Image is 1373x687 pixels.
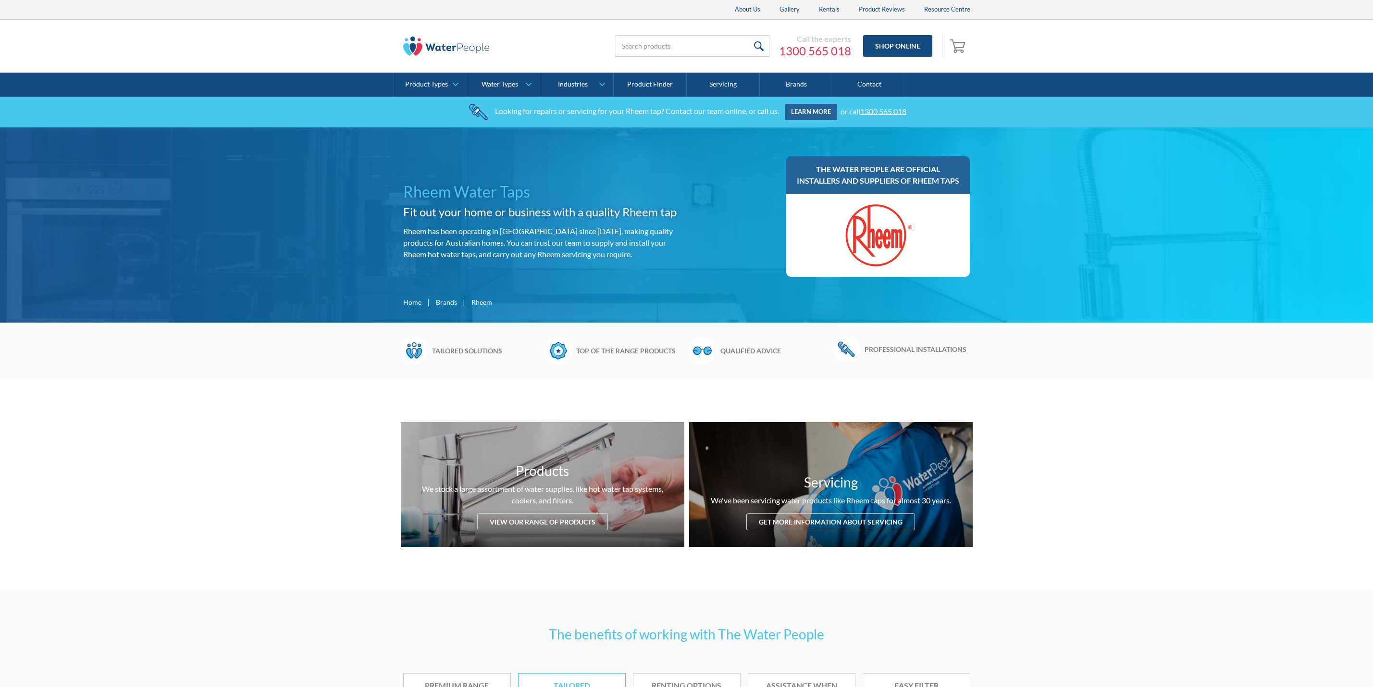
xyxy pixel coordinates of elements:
[796,163,961,187] h3: The Water People are official installers and suppliers of Rheem taps
[558,80,588,88] div: Industries
[720,346,829,356] h6: Qualified advice
[410,483,675,506] div: We stock a large assortment of water supplies, like hot water tap systems, coolers, and filters.
[432,346,540,356] h6: Tailored solutions
[844,203,912,267] img: Rheem
[841,106,906,115] div: or call
[394,73,467,97] a: Product Types
[860,106,906,115] a: 1300 565 018
[482,80,518,88] div: Water Types
[833,337,860,361] img: Wrench
[689,422,973,547] a: ServicingWe've been servicing water products like Rheem taps for almost 30 years.Get more informa...
[865,344,973,354] h6: Professional installations
[401,422,684,547] a: ProductsWe stock a large assortment of water supplies, like hot water tap systems, coolers, and f...
[785,104,837,120] a: Learn more
[950,38,968,53] img: shopping cart
[405,80,448,88] div: Product Types
[746,513,915,530] div: Get more information about servicing
[779,44,851,58] a: 1300 565 018
[947,35,970,58] a: Open cart
[689,337,716,364] img: Glasses
[863,35,932,57] a: Shop Online
[403,624,970,644] h3: The benefits of working with The Water People
[495,106,779,115] div: Looking for repairs or servicing for your Rheem tap? Contact our team online, or call us.
[833,73,906,97] a: Contact
[477,513,608,530] div: View our range of products
[403,297,421,307] a: Home
[545,337,571,364] img: Badge
[403,180,683,203] h1: Rheem Water Taps
[540,73,613,97] a: Industries
[471,297,492,307] div: Rheem
[403,225,683,260] p: Rheem has been operating in [GEOGRAPHIC_DATA] since [DATE], making quality products for Australia...
[401,337,427,364] img: Waterpeople Symbol
[462,296,467,308] div: |
[467,73,540,97] a: Water Types
[687,73,760,97] a: Servicing
[403,203,683,221] h2: Fit out your home or business with a quality Rheem tap
[779,34,851,44] div: Call the experts
[403,37,490,56] img: The Water People
[804,472,858,492] h3: Servicing
[616,35,769,57] input: Search products
[576,346,684,356] h6: Top of the range products
[516,461,569,481] h3: Products
[711,495,951,506] div: We've been servicing water products like Rheem taps for almost 30 years.
[426,296,431,308] div: |
[760,73,833,97] a: Brands
[614,73,687,97] a: Product Finder
[436,297,457,307] a: Brands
